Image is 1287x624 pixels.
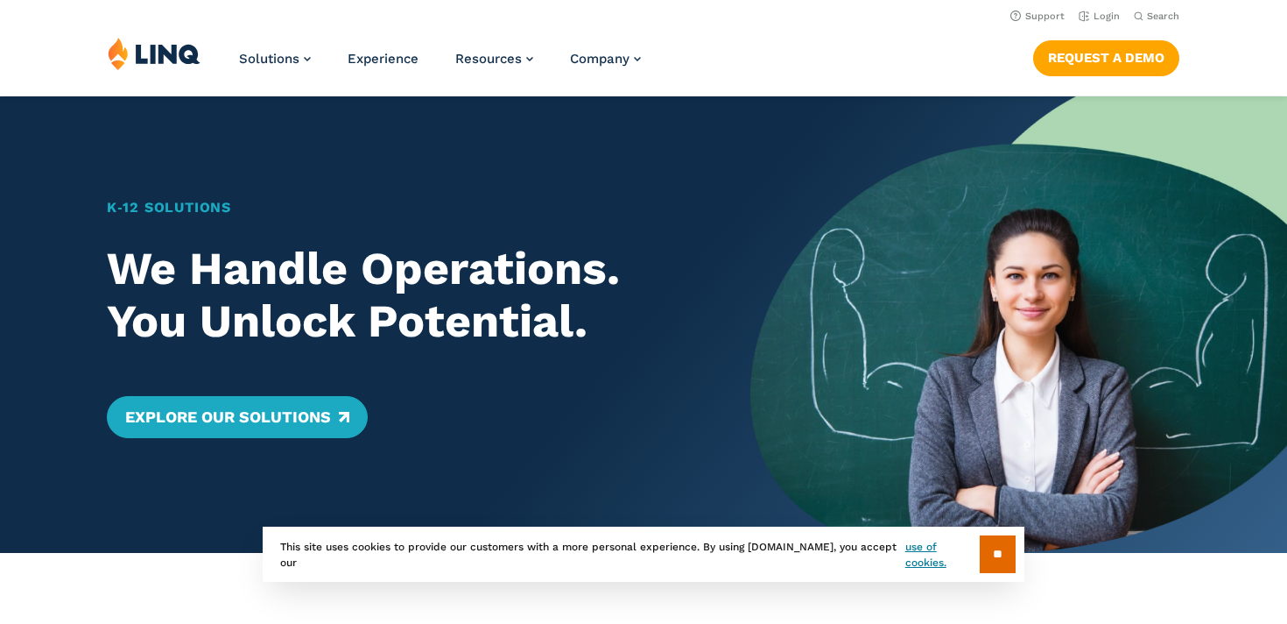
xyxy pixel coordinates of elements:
[239,37,641,95] nav: Primary Navigation
[750,96,1287,553] img: Home Banner
[348,51,418,67] a: Experience
[239,51,299,67] span: Solutions
[570,51,641,67] a: Company
[1010,11,1065,22] a: Support
[1134,10,1179,23] button: Open Search Bar
[1033,37,1179,75] nav: Button Navigation
[239,51,311,67] a: Solutions
[107,243,698,348] h2: We Handle Operations. You Unlock Potential.
[1033,40,1179,75] a: Request a Demo
[455,51,522,67] span: Resources
[263,527,1024,582] div: This site uses cookies to provide our customers with a more personal experience. By using [DOMAIN...
[570,51,629,67] span: Company
[1147,11,1179,22] span: Search
[107,396,367,438] a: Explore Our Solutions
[455,51,533,67] a: Resources
[905,539,980,571] a: use of cookies.
[107,197,698,218] h1: K‑12 Solutions
[108,37,200,70] img: LINQ | K‑12 Software
[1079,11,1120,22] a: Login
